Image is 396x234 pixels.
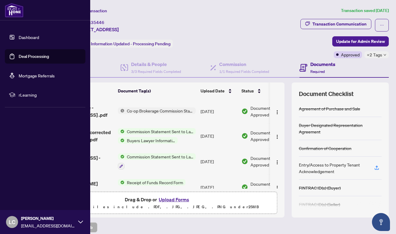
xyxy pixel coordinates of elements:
[250,181,288,194] span: Document Approved
[19,91,81,98] span: rLearning
[118,128,124,135] img: Status Icon
[239,82,290,99] th: Status
[118,179,124,186] img: Status Icon
[198,82,239,99] th: Upload Date
[272,131,282,141] button: Logo
[275,160,280,165] img: Logo
[19,54,49,59] a: Deal Processing
[272,106,282,116] button: Logo
[341,7,389,14] article: Transaction saved [DATE]
[198,174,239,200] td: [DATE]
[250,105,288,118] span: Document Approved
[380,23,384,27] span: ellipsis
[299,105,360,112] div: Agreement of Purchase and Sale
[75,26,119,33] span: [STREET_ADDRESS]
[219,61,269,68] h4: Commission
[42,203,273,211] p: Supported files include .PDF, .JPG, .JPEG, .PNG under 25 MB
[372,213,390,231] button: Open asap
[299,122,382,135] div: Buyer Designated Representation Agreement
[341,51,360,58] span: Approved
[383,53,386,56] span: down
[310,61,335,68] h4: Documents
[250,129,288,142] span: Document Approved
[5,3,23,17] img: logo
[91,41,170,46] span: Information Updated - Processing Pending
[241,88,254,94] span: Status
[124,128,196,135] span: Commission Statement Sent to Lawyer
[241,108,248,115] img: Document Status
[19,34,39,40] a: Dashboard
[300,19,371,29] button: Transaction Communication
[131,61,181,68] h4: Details & People
[332,36,389,46] button: Update for Admin Review
[198,148,239,174] td: [DATE]
[250,155,288,168] span: Document Approved
[124,179,186,186] span: Receipt of Funds Record Form
[21,215,75,222] span: [PERSON_NAME]
[19,73,55,78] a: Mortgage Referrals
[39,192,277,214] span: Drag & Drop orUpload FormsSupported files include .PDF, .JPG, .JPEG, .PNG under25MB
[118,107,196,114] button: Status IconCo-op Brokerage Commission Statement
[299,145,351,151] div: Confirmation of Cooperation
[241,158,248,165] img: Document Status
[272,182,282,192] button: Logo
[125,196,191,203] span: Drag & Drop or
[131,69,181,74] span: 3/3 Required Fields Completed
[118,107,124,114] img: Status Icon
[275,134,280,139] img: Logo
[75,40,173,48] div: Status:
[157,196,191,203] button: Upload Forms
[201,88,225,94] span: Upload Date
[299,161,367,175] div: Entry/Access to Property Tenant Acknowledgement
[21,222,75,229] span: [EMAIL_ADDRESS][DOMAIN_NAME]
[124,153,196,160] span: Commission Statement Sent to Lawyer
[310,69,325,74] span: Required
[336,37,385,46] span: Update for Admin Review
[124,137,178,144] span: Buyers Lawyer Information
[312,19,367,29] div: Transaction Communication
[9,218,15,226] span: LC
[198,123,239,148] td: [DATE]
[299,90,354,98] span: Document Checklist
[367,51,382,58] span: +2 Tags
[198,99,239,123] td: [DATE]
[275,110,280,115] img: Logo
[118,179,186,195] button: Status IconReceipt of Funds Record Form
[115,82,198,99] th: Document Tag(s)
[219,69,269,74] span: 1/1 Required Fields Completed
[118,128,196,144] button: Status IconCommission Statement Sent to LawyerStatus IconBuyers Lawyer Information
[75,8,107,13] span: View Transaction
[91,20,104,25] span: 35446
[275,185,280,190] img: Logo
[299,184,341,191] div: FINTRAC ID(s) (Buyer)
[272,157,282,166] button: Logo
[124,107,196,114] span: Co-op Brokerage Commission Statement
[241,184,248,190] img: Document Status
[241,133,248,139] img: Document Status
[118,153,124,160] img: Status Icon
[118,153,196,169] button: Status IconCommission Statement Sent to Lawyer
[118,137,124,144] img: Status Icon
